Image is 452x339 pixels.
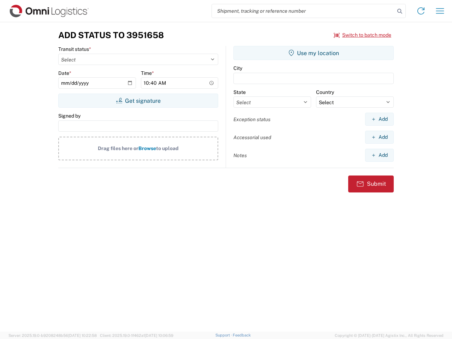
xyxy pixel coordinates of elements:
[233,89,246,95] label: State
[58,70,71,76] label: Date
[365,149,394,162] button: Add
[141,70,154,76] label: Time
[215,333,233,337] a: Support
[365,131,394,144] button: Add
[335,332,444,339] span: Copyright © [DATE]-[DATE] Agistix Inc., All Rights Reserved
[316,89,334,95] label: Country
[58,46,91,52] label: Transit status
[145,333,173,338] span: [DATE] 10:06:59
[138,145,156,151] span: Browse
[365,113,394,126] button: Add
[58,113,81,119] label: Signed by
[68,333,97,338] span: [DATE] 10:22:58
[233,134,271,141] label: Accessorial used
[233,46,394,60] button: Use my location
[58,30,164,40] h3: Add Status to 3951658
[100,333,173,338] span: Client: 2025.19.0-1f462a1
[58,94,218,108] button: Get signature
[334,29,391,41] button: Switch to batch mode
[212,4,395,18] input: Shipment, tracking or reference number
[348,176,394,192] button: Submit
[233,65,242,71] label: City
[98,145,138,151] span: Drag files here or
[8,333,97,338] span: Server: 2025.19.0-b9208248b56
[233,152,247,159] label: Notes
[233,116,270,123] label: Exception status
[233,333,251,337] a: Feedback
[156,145,179,151] span: to upload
